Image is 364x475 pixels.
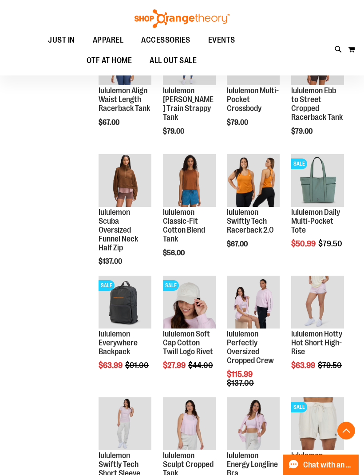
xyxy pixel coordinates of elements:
[188,361,214,370] span: $44.00
[163,276,216,329] img: OTF lululemon Soft Cap Cotton Twill Logo Rivet Khaki
[99,276,151,329] img: lululemon Everywhere Backpack
[291,361,317,370] span: $63.99
[291,208,340,234] a: lululemon Daily Multi-Pocket Tote
[227,397,280,450] img: lululemon Energy Longline Bra
[163,154,216,208] a: lululemon Classic-Fit Cotton Blend Tank
[163,361,187,370] span: $27.99
[163,397,216,450] img: lululemon Sculpt Cropped Tank
[291,154,344,207] img: lululemon Daily Multi-Pocket Tote
[163,397,216,451] a: lululemon Sculpt Cropped Tank
[163,86,214,121] a: lululemon [PERSON_NAME] Train Strappy Tank
[291,154,344,208] a: lululemon Daily Multi-Pocket ToteSALE
[94,271,156,392] div: product
[133,9,231,28] img: Shop Orangetheory
[287,271,348,392] div: product
[291,276,344,329] img: lululemon Hotty Hot Short High-Rise
[99,208,138,252] a: lululemon Scuba Oversized Funnel Neck Half Zip
[227,276,280,330] a: lululemon Perfectly Oversized Cropped Crew
[87,51,132,71] span: OTF AT HOME
[227,119,249,127] span: $79.00
[291,397,344,451] a: lululemon License to Train 5in Linerless ShortsSALE
[99,86,150,113] a: lululemon Align Waist Length Racerback Tank
[158,271,220,392] div: product
[291,127,314,135] span: $79.00
[99,397,151,450] img: lululemon Swiftly Tech Short Sleeve 2.0
[208,30,235,50] span: EVENTS
[99,119,121,127] span: $67.00
[158,28,220,158] div: product
[163,154,216,207] img: lululemon Classic-Fit Cotton Blend Tank
[48,30,75,50] span: JUST IN
[291,276,344,330] a: lululemon Hotty Hot Short High-Rise
[93,30,124,50] span: APPAREL
[99,276,151,330] a: lululemon Everywhere BackpackSALE
[303,461,353,469] span: Chat with an Expert
[163,249,186,257] span: $56.00
[222,150,284,270] div: product
[291,158,307,169] span: SALE
[99,361,124,370] span: $63.99
[227,370,254,379] span: $115.99
[227,208,274,234] a: lululemon Swiftly Tech Racerback 2.0
[227,86,279,113] a: lululemon Multi-Pocket Crossbody
[227,397,280,451] a: lululemon Energy Longline Bra
[227,276,280,329] img: lululemon Perfectly Oversized Cropped Crew
[222,271,284,410] div: product
[125,361,150,370] span: $91.00
[291,239,317,248] span: $50.99
[99,154,151,207] img: lululemon Scuba Oversized Funnel Neck Half Zip
[227,240,249,248] span: $67.00
[163,280,179,291] span: SALE
[283,455,359,475] button: Chat with an Expert
[158,150,220,279] div: product
[163,276,216,330] a: OTF lululemon Soft Cap Cotton Twill Logo Rivet KhakiSALE
[291,86,343,121] a: lululemon Ebb to Street Cropped Racerback Tank
[222,28,284,149] div: product
[287,28,348,158] div: product
[337,422,355,439] button: Back To Top
[99,397,151,451] a: lululemon Swiftly Tech Short Sleeve 2.0
[291,402,307,412] span: SALE
[291,329,342,356] a: lululemon Hotty Hot Short High-Rise
[318,239,344,248] span: $79.50
[99,257,123,265] span: $137.00
[163,208,205,243] a: lululemon Classic-Fit Cotton Blend Tank
[318,361,343,370] span: $79.50
[291,397,344,450] img: lululemon License to Train 5in Linerless Shorts
[227,329,274,364] a: lululemon Perfectly Oversized Cropped Crew
[94,28,156,149] div: product
[227,154,280,207] img: lululemon Swiftly Tech Racerback 2.0
[141,30,190,50] span: ACCESSORIES
[227,379,255,388] span: $137.00
[99,154,151,208] a: lululemon Scuba Oversized Funnel Neck Half Zip
[99,329,138,356] a: lululemon Everywhere Backpack
[150,51,197,71] span: ALL OUT SALE
[99,280,115,291] span: SALE
[94,150,156,288] div: product
[227,154,280,208] a: lululemon Swiftly Tech Racerback 2.0
[163,127,186,135] span: $79.00
[163,329,213,356] a: lululemon Soft Cap Cotton Twill Logo Rivet
[287,150,348,270] div: product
